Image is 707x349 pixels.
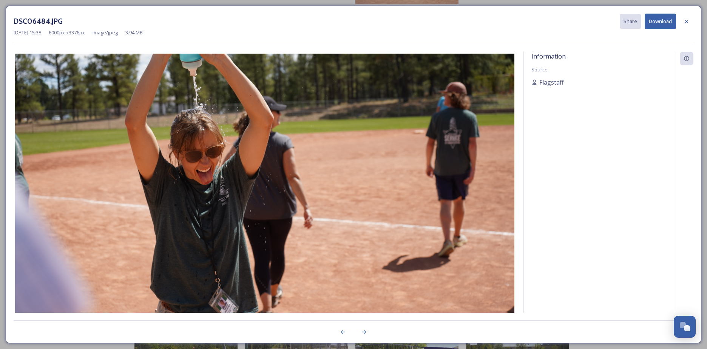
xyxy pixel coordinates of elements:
[125,29,143,36] span: 3.94 MB
[49,29,85,36] span: 6000 px x 3376 px
[14,54,516,335] img: DSC06484.JPG
[620,14,641,29] button: Share
[14,16,63,27] h3: DSC06484.JPG
[674,316,696,338] button: Open Chat
[539,78,564,87] span: Flagstaff
[14,29,41,36] span: [DATE] 15:38
[531,52,566,60] span: Information
[93,29,118,36] span: image/jpeg
[531,66,548,73] span: Source
[645,14,676,29] button: Download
